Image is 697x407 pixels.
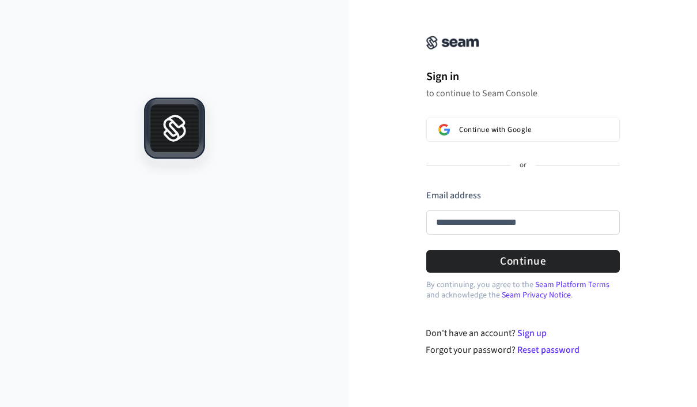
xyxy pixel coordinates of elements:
[459,125,531,134] span: Continue with Google
[426,326,620,340] div: Don't have an account?
[502,289,571,301] a: Seam Privacy Notice
[426,189,481,202] label: Email address
[426,118,620,142] button: Sign in with GoogleContinue with Google
[535,279,609,291] a: Seam Platform Terms
[426,343,620,357] div: Forgot your password?
[426,250,620,273] button: Continue
[517,344,579,356] a: Reset password
[520,160,526,171] p: or
[426,68,620,85] h1: Sign in
[426,280,620,300] p: By continuing, you agree to the and acknowledge the .
[426,36,479,50] img: Seam Console
[438,124,450,135] img: Sign in with Google
[517,327,547,340] a: Sign up
[426,88,620,99] p: to continue to Seam Console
